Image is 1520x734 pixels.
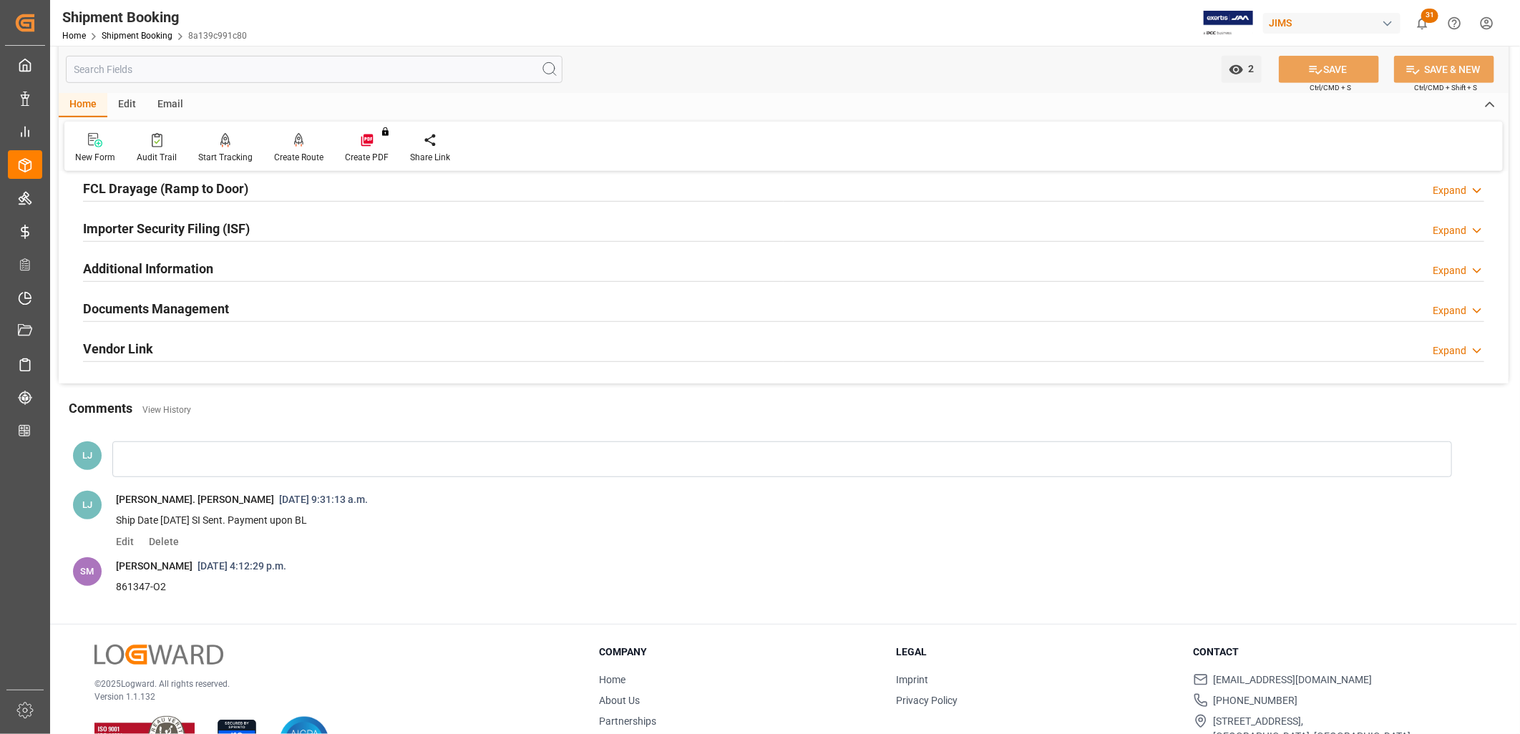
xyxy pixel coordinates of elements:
div: Home [59,93,107,117]
div: Shipment Booking [62,6,247,28]
span: LJ [82,450,92,461]
span: 31 [1421,9,1438,23]
span: LJ [82,499,92,510]
h2: Additional Information [83,259,213,278]
span: Ctrl/CMD + Shift + S [1414,82,1477,93]
div: Expand [1433,183,1466,198]
a: Partnerships [599,715,656,727]
p: Ship Date [DATE] SI Sent. Payment upon BL [116,512,1428,529]
h2: FCL Drayage (Ramp to Door) [83,179,248,198]
button: Help Center [1438,7,1471,39]
h2: Documents Management [83,299,229,318]
h2: Comments [69,398,132,418]
div: Share Link [410,151,450,164]
div: Expand [1433,223,1466,238]
a: Home [599,674,625,685]
button: open menu [1222,56,1262,83]
span: [PERSON_NAME] [116,560,193,572]
img: Logward Logo [94,645,223,665]
span: Ctrl/CMD + S [1310,82,1351,93]
h2: Vendor Link [83,339,153,358]
a: Shipment Booking [102,31,172,41]
span: [EMAIL_ADDRESS][DOMAIN_NAME] [1214,672,1373,687]
a: View History [142,405,191,415]
a: Home [62,31,86,41]
div: New Form [75,151,115,164]
div: Audit Trail [137,151,177,164]
div: Expand [1433,303,1466,318]
p: Version 1.1.132 [94,690,563,703]
button: SAVE [1279,56,1379,83]
a: Imprint [896,674,928,685]
span: SM [81,566,94,577]
h3: Company [599,645,878,660]
input: Search Fields [66,56,562,83]
span: Delete [144,536,179,547]
span: Edit [116,536,144,547]
div: JIMS [1263,13,1400,34]
h3: Legal [896,645,1175,660]
span: [DATE] 4:12:29 p.m. [193,560,291,572]
span: [PHONE_NUMBER] [1214,693,1298,708]
h2: Importer Security Filing (ISF) [83,219,250,238]
div: Edit [107,93,147,117]
a: Privacy Policy [896,695,958,706]
p: 861347-O2 [116,579,1428,596]
span: [PERSON_NAME]. [PERSON_NAME] [116,494,274,505]
div: Expand [1433,343,1466,358]
p: © 2025 Logward. All rights reserved. [94,677,563,690]
span: 2 [1244,63,1255,74]
div: Create Route [274,151,323,164]
div: Expand [1433,263,1466,278]
button: SAVE & NEW [1394,56,1494,83]
div: Start Tracking [198,151,253,164]
img: Exertis%20JAM%20-%20Email%20Logo.jpg_1722504956.jpg [1204,11,1253,36]
div: Email [147,93,194,117]
button: show 31 new notifications [1406,7,1438,39]
a: About Us [599,695,640,706]
span: [DATE] 9:31:13 a.m. [274,494,373,505]
h3: Contact [1194,645,1473,660]
button: JIMS [1263,9,1406,36]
